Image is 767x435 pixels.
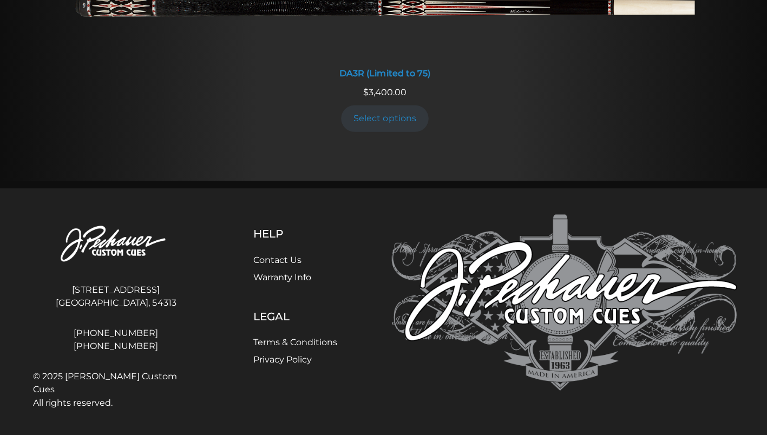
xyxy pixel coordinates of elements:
a: [PHONE_NUMBER] [33,327,199,340]
a: Contact Us [252,255,300,265]
span: 3,400.00 [362,88,405,98]
img: Pechauer Custom Cues [390,215,735,391]
div: DA3R (Limited to 75) [75,69,692,80]
img: Pechauer Custom Cues [33,215,199,275]
h5: Help [252,228,336,241]
a: Privacy Policy [252,354,311,365]
a: Terms & Conditions [252,337,336,347]
a: [PHONE_NUMBER] [33,340,199,353]
span: $ [362,88,368,98]
address: [STREET_ADDRESS] [GEOGRAPHIC_DATA], 54313 [33,279,199,314]
a: Add to cart: “DA3R (Limited to 75)” [340,106,428,133]
a: Warranty Info [252,272,310,282]
h5: Legal [252,310,336,323]
span: © 2025 [PERSON_NAME] Custom Cues All rights reserved. [33,370,199,409]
